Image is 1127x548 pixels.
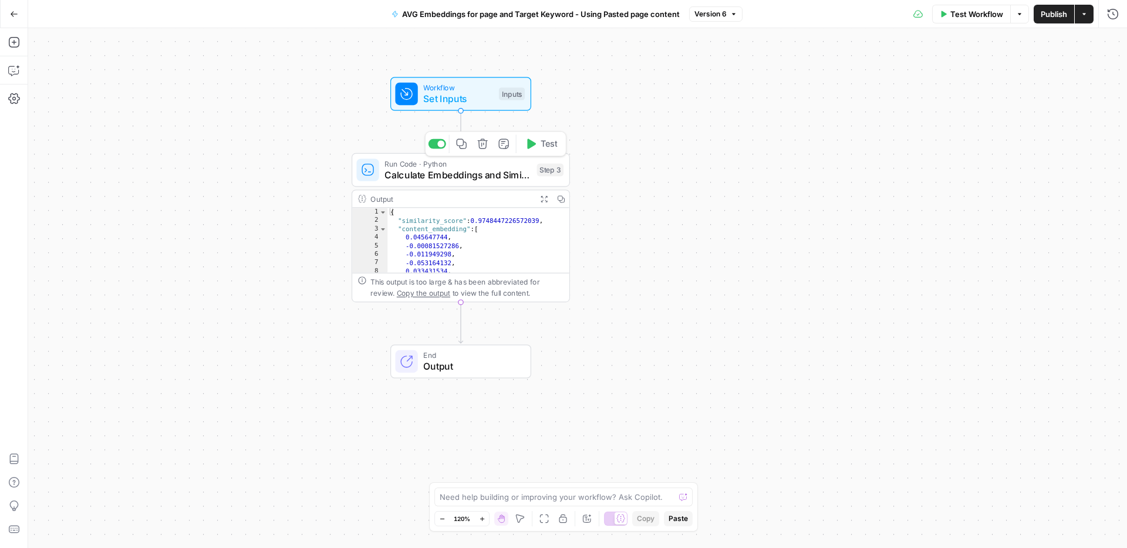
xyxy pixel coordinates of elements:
[694,9,727,19] span: Version 6
[352,153,570,302] div: Run Code · PythonCalculate Embeddings and SimilarityStep 3TestOutput{ "similarity_score":0.974844...
[689,6,743,22] button: Version 6
[499,87,525,100] div: Inputs
[423,350,519,361] span: End
[352,259,387,267] div: 7
[379,208,387,216] span: Toggle code folding, rows 1 through 170
[352,225,387,233] div: 3
[370,276,563,299] div: This output is too large & has been abbreviated for review. to view the full content.
[932,5,1010,23] button: Test Workflow
[352,217,387,225] div: 2
[352,242,387,250] div: 5
[352,250,387,258] div: 6
[379,225,387,233] span: Toggle code folding, rows 3 through 169
[950,8,1003,20] span: Test Workflow
[519,135,563,153] button: Test
[664,511,693,526] button: Paste
[352,208,387,216] div: 1
[423,359,519,373] span: Output
[397,289,450,297] span: Copy the output
[637,513,654,524] span: Copy
[402,8,680,20] span: AVG Embeddings for page and Target Keyword - Using Pasted page content
[352,77,570,111] div: WorkflowSet InputsInputs
[352,344,570,378] div: EndOutput
[537,164,564,177] div: Step 3
[541,137,558,150] span: Test
[384,158,531,169] span: Run Code · Python
[458,302,463,343] g: Edge from step_3 to end
[370,193,531,204] div: Output
[632,511,659,526] button: Copy
[384,168,531,182] span: Calculate Embeddings and Similarity
[669,513,688,524] span: Paste
[352,234,387,242] div: 4
[423,82,493,93] span: Workflow
[454,514,470,523] span: 120%
[1041,8,1067,20] span: Publish
[1034,5,1074,23] button: Publish
[423,92,493,106] span: Set Inputs
[352,267,387,275] div: 8
[384,5,687,23] button: AVG Embeddings for page and Target Keyword - Using Pasted page content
